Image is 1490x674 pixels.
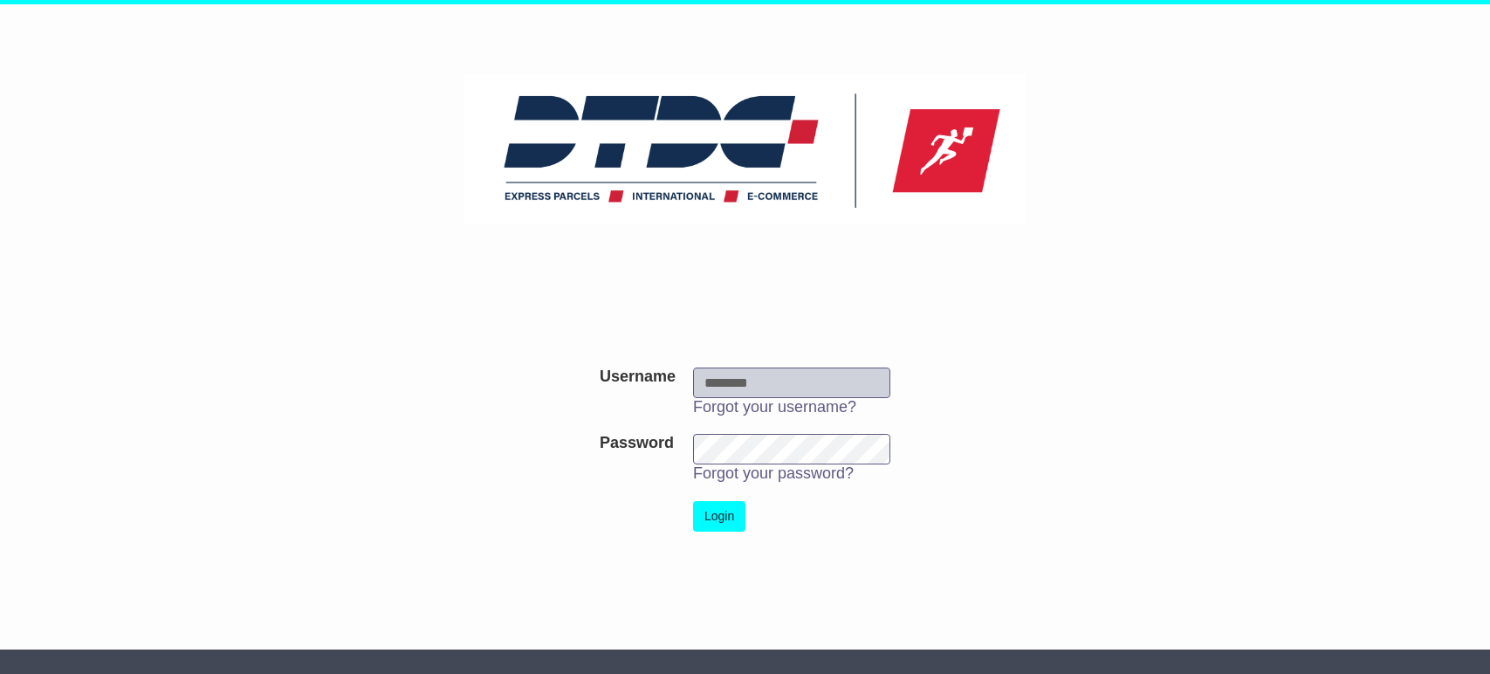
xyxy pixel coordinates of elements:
[600,368,676,387] label: Username
[464,75,1027,224] img: DTDC Australia
[693,398,856,416] a: Forgot your username?
[600,434,674,453] label: Password
[693,501,745,532] button: Login
[693,464,854,482] a: Forgot your password?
